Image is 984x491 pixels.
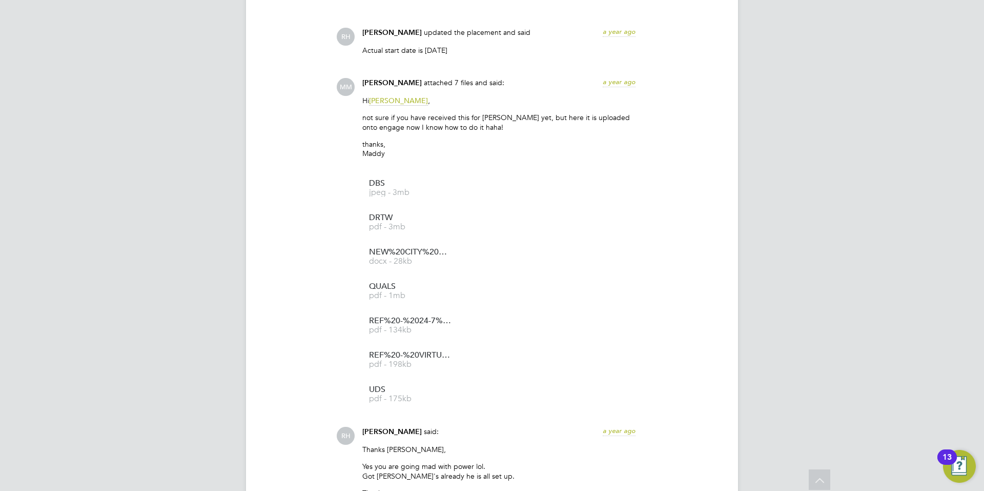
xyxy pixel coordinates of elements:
span: MM [337,78,355,96]
span: docx - 28kb [369,258,451,265]
span: a year ago [603,27,635,36]
span: REF%20-%20VIRTUAL%20LEARNING%20UK%20-%2001.09.2023-PRESENT [369,351,451,359]
span: pdf - 134kb [369,326,451,334]
span: [PERSON_NAME] [362,28,422,37]
span: UDS [369,386,451,394]
a: QUALS pdf - 1mb [369,283,451,300]
span: DBS [369,180,451,187]
span: RH [337,28,355,46]
a: REF%20-%2024-7%20UK%20SOCCER%20ACADEMY%20-%2001.03.2014-17.04.2023 pdf - 134kb [369,317,451,334]
a: DBS jpeg - 3mb [369,180,451,197]
span: [PERSON_NAME] [362,427,422,436]
p: Yes you are going mad with power lol. Got [PERSON_NAME]'s already he is all set up. [362,462,635,480]
span: a year ago [603,77,635,86]
div: 13 [942,457,952,470]
span: NEW%20CITY%20COLLEGE%20FORM%20-JACK%20PEWTER%20(complete) [369,248,451,256]
span: REF%20-%2024-7%20UK%20SOCCER%20ACADEMY%20-%2001.03.2014-17.04.2023 [369,317,451,325]
span: jpeg - 3mb [369,189,451,197]
span: updated the placement and said [424,28,530,37]
a: DRTW pdf - 3mb [369,214,451,231]
p: thanks, Maddy [362,140,635,158]
button: Open Resource Center, 13 new notifications [943,450,976,483]
span: DRTW [369,214,451,222]
p: Hi , [362,96,635,105]
p: Actual start date is [DATE] [362,46,635,55]
p: not sure if you have received this for [PERSON_NAME] yet, but here it is uploaded onto engage now... [362,113,635,131]
span: a year ago [603,426,635,435]
span: RH [337,427,355,445]
p: Thanks [PERSON_NAME], [362,445,635,454]
span: QUALS [369,283,451,290]
span: [PERSON_NAME] [362,78,422,87]
a: NEW%20CITY%20COLLEGE%20FORM%20-JACK%20PEWTER%20(complete) docx - 28kb [369,248,451,265]
span: [PERSON_NAME] [369,96,428,106]
span: attached 7 files and said: [424,78,504,87]
a: UDS pdf - 175kb [369,386,451,403]
span: pdf - 198kb [369,361,451,368]
span: pdf - 175kb [369,395,451,403]
span: said: [424,427,439,436]
span: pdf - 3mb [369,223,451,231]
a: REF%20-%20VIRTUAL%20LEARNING%20UK%20-%2001.09.2023-PRESENT pdf - 198kb [369,351,451,368]
span: pdf - 1mb [369,292,451,300]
